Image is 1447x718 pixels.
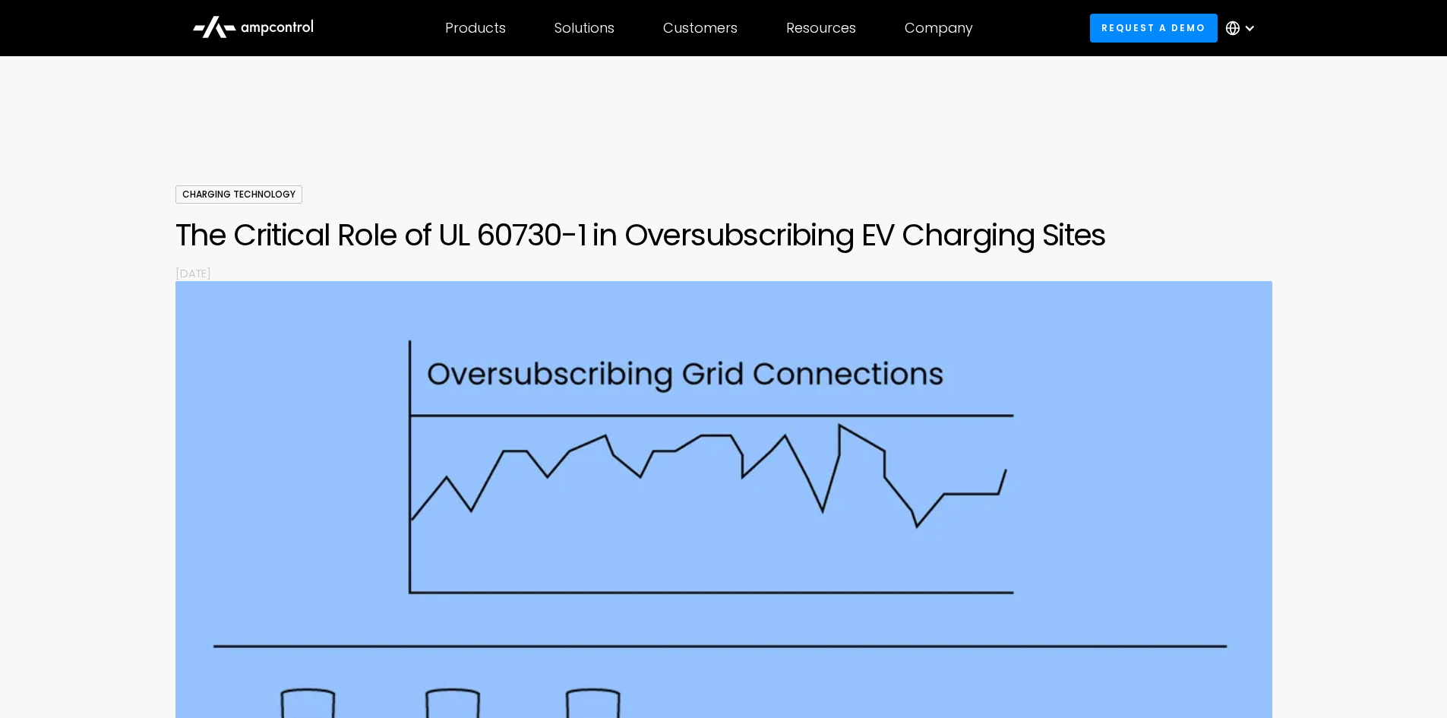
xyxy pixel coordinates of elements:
div: Solutions [554,20,615,36]
div: Company [905,20,973,36]
div: Products [445,20,506,36]
p: [DATE] [175,265,1272,281]
div: Resources [786,20,856,36]
a: Request a demo [1090,14,1218,42]
div: Customers [663,20,738,36]
div: Charging Technology [175,185,302,204]
h1: The Critical Role of UL 60730-1 in Oversubscribing EV Charging Sites [175,217,1272,253]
